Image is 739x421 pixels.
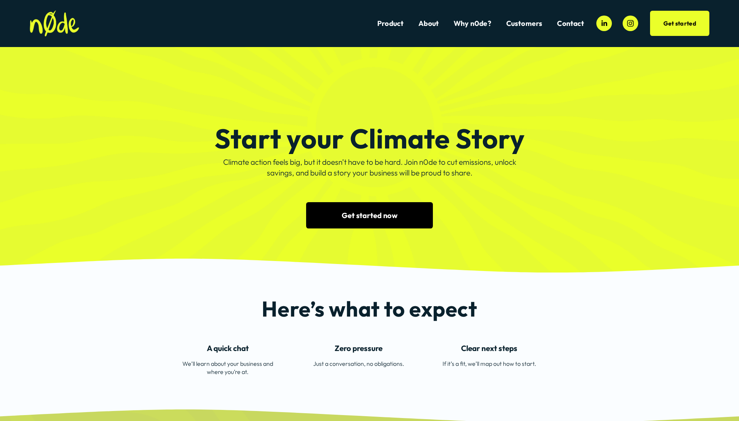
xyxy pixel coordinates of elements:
[219,157,520,178] p: Climate action feels big, but it doesn’t have to be hard. Join n0de to cut emissions, unlock savi...
[557,19,584,29] a: Contact
[377,19,404,29] a: Product
[596,16,612,31] a: LinkedIn
[241,297,498,320] h2: Here’s what to expect
[454,19,491,29] a: Why n0de?
[175,124,563,153] h1: Start your Climate Story
[30,10,79,37] img: n0de
[623,16,638,31] a: Instagram
[461,343,517,353] strong: Clear next steps
[418,19,439,29] a: About
[437,360,542,368] p: If it’s a fit, we’ll map out how to start.
[650,11,709,36] a: Get started
[335,343,382,353] strong: Zero pressure
[306,360,411,368] p: Just a conversation, no obligations.
[506,19,543,29] a: folder dropdown
[506,19,543,28] span: Customers
[207,343,249,353] strong: A quick chat
[175,360,280,376] p: We’ll learn about your business and where you’re at.
[306,202,433,228] a: Get started now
